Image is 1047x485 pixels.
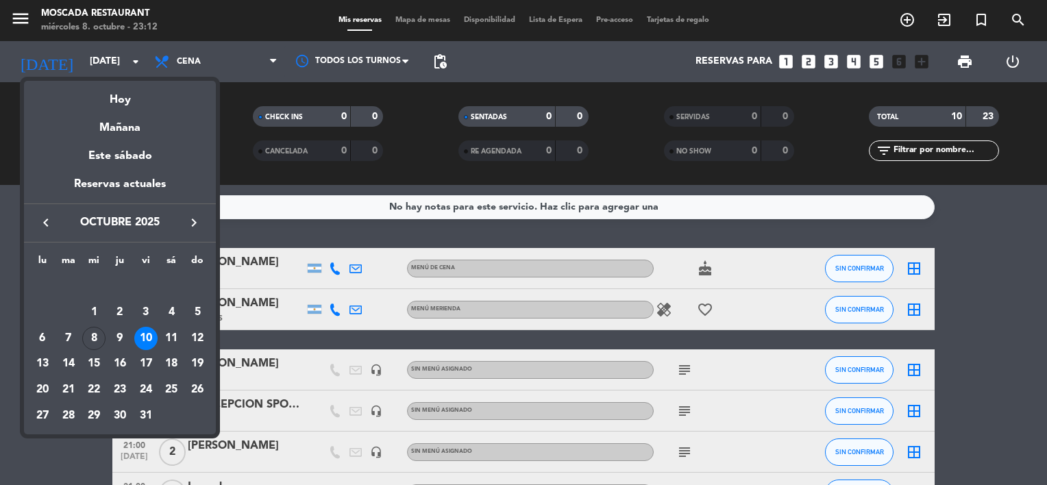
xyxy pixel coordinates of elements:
[24,175,216,203] div: Reservas actuales
[82,327,106,350] div: 8
[108,327,132,350] div: 9
[57,327,80,350] div: 7
[56,253,82,274] th: martes
[81,325,107,351] td: 8 de octubre de 2025
[56,377,82,403] td: 21 de octubre de 2025
[81,403,107,429] td: 29 de octubre de 2025
[34,214,58,232] button: keyboard_arrow_left
[159,377,185,403] td: 25 de octubre de 2025
[134,327,158,350] div: 10
[107,253,133,274] th: jueves
[31,352,54,375] div: 13
[160,327,183,350] div: 11
[186,327,209,350] div: 12
[82,404,106,427] div: 29
[159,351,185,377] td: 18 de octubre de 2025
[133,351,159,377] td: 17 de octubre de 2025
[133,253,159,274] th: viernes
[108,378,132,401] div: 23
[29,377,56,403] td: 20 de octubre de 2025
[159,325,185,351] td: 11 de octubre de 2025
[133,377,159,403] td: 24 de octubre de 2025
[134,404,158,427] div: 31
[184,377,210,403] td: 26 de octubre de 2025
[29,351,56,377] td: 13 de octubre de 2025
[38,214,54,231] i: keyboard_arrow_left
[29,273,210,299] td: OCT.
[108,301,132,324] div: 2
[186,378,209,401] div: 26
[31,327,54,350] div: 6
[82,301,106,324] div: 1
[107,299,133,325] td: 2 de octubre de 2025
[56,325,82,351] td: 7 de octubre de 2025
[56,351,82,377] td: 14 de octubre de 2025
[81,253,107,274] th: miércoles
[186,301,209,324] div: 5
[81,377,107,403] td: 22 de octubre de 2025
[160,352,183,375] div: 18
[107,351,133,377] td: 16 de octubre de 2025
[31,378,54,401] div: 20
[159,253,185,274] th: sábado
[29,325,56,351] td: 6 de octubre de 2025
[159,299,185,325] td: 4 de octubre de 2025
[81,299,107,325] td: 1 de octubre de 2025
[134,301,158,324] div: 3
[81,351,107,377] td: 15 de octubre de 2025
[108,404,132,427] div: 30
[82,378,106,401] div: 22
[133,299,159,325] td: 3 de octubre de 2025
[186,352,209,375] div: 19
[107,377,133,403] td: 23 de octubre de 2025
[134,378,158,401] div: 24
[108,352,132,375] div: 16
[184,351,210,377] td: 19 de octubre de 2025
[56,403,82,429] td: 28 de octubre de 2025
[184,253,210,274] th: domingo
[184,299,210,325] td: 5 de octubre de 2025
[29,253,56,274] th: lunes
[133,325,159,351] td: 10 de octubre de 2025
[24,109,216,137] div: Mañana
[57,378,80,401] div: 21
[82,352,106,375] div: 15
[160,378,183,401] div: 25
[134,352,158,375] div: 17
[107,403,133,429] td: 30 de octubre de 2025
[57,352,80,375] div: 14
[186,214,202,231] i: keyboard_arrow_right
[182,214,206,232] button: keyboard_arrow_right
[24,137,216,175] div: Este sábado
[31,404,54,427] div: 27
[160,301,183,324] div: 4
[107,325,133,351] td: 9 de octubre de 2025
[29,403,56,429] td: 27 de octubre de 2025
[24,81,216,109] div: Hoy
[58,214,182,232] span: octubre 2025
[57,404,80,427] div: 28
[184,325,210,351] td: 12 de octubre de 2025
[133,403,159,429] td: 31 de octubre de 2025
